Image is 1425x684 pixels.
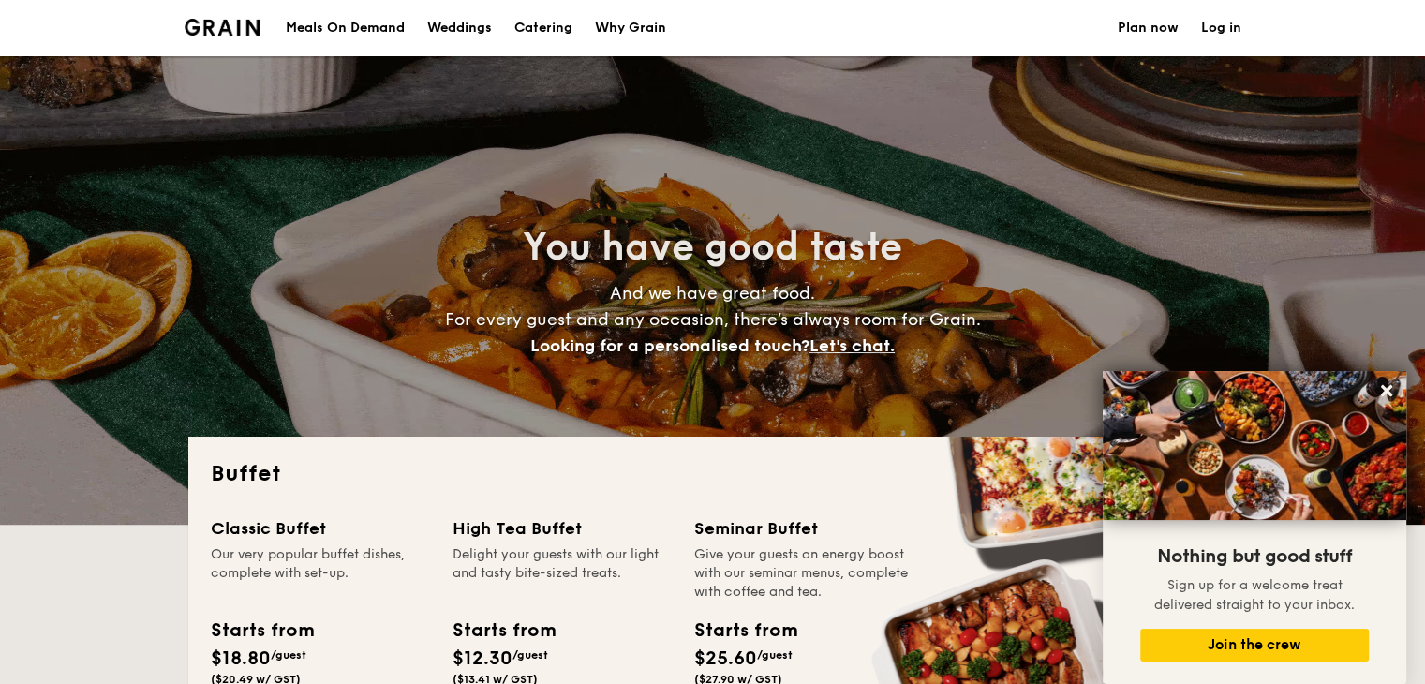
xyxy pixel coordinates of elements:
div: Seminar Buffet [694,515,913,542]
span: You have good taste [523,225,902,270]
span: $25.60 [694,647,757,670]
span: $12.30 [453,647,512,670]
div: High Tea Buffet [453,515,672,542]
button: Join the crew [1140,629,1369,662]
div: Starts from [453,617,555,645]
div: Classic Buffet [211,515,430,542]
div: Our very popular buffet dishes, complete with set-up. [211,545,430,602]
span: And we have great food. For every guest and any occasion, there’s always room for Grain. [445,283,981,356]
div: Give your guests an energy boost with our seminar menus, complete with coffee and tea. [694,545,913,602]
a: Logotype [185,19,260,36]
img: DSC07876-Edit02-Large.jpeg [1103,371,1406,520]
button: Close [1372,376,1402,406]
span: /guest [512,648,548,662]
span: Looking for a personalised touch? [530,335,809,356]
span: $18.80 [211,647,271,670]
span: /guest [757,648,793,662]
img: Grain [185,19,260,36]
div: Delight your guests with our light and tasty bite-sized treats. [453,545,672,602]
span: Sign up for a welcome treat delivered straight to your inbox. [1154,577,1355,613]
h2: Buffet [211,459,1215,489]
span: /guest [271,648,306,662]
span: Nothing but good stuff [1157,545,1352,568]
div: Starts from [694,617,796,645]
span: Let's chat. [809,335,895,356]
div: Starts from [211,617,313,645]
